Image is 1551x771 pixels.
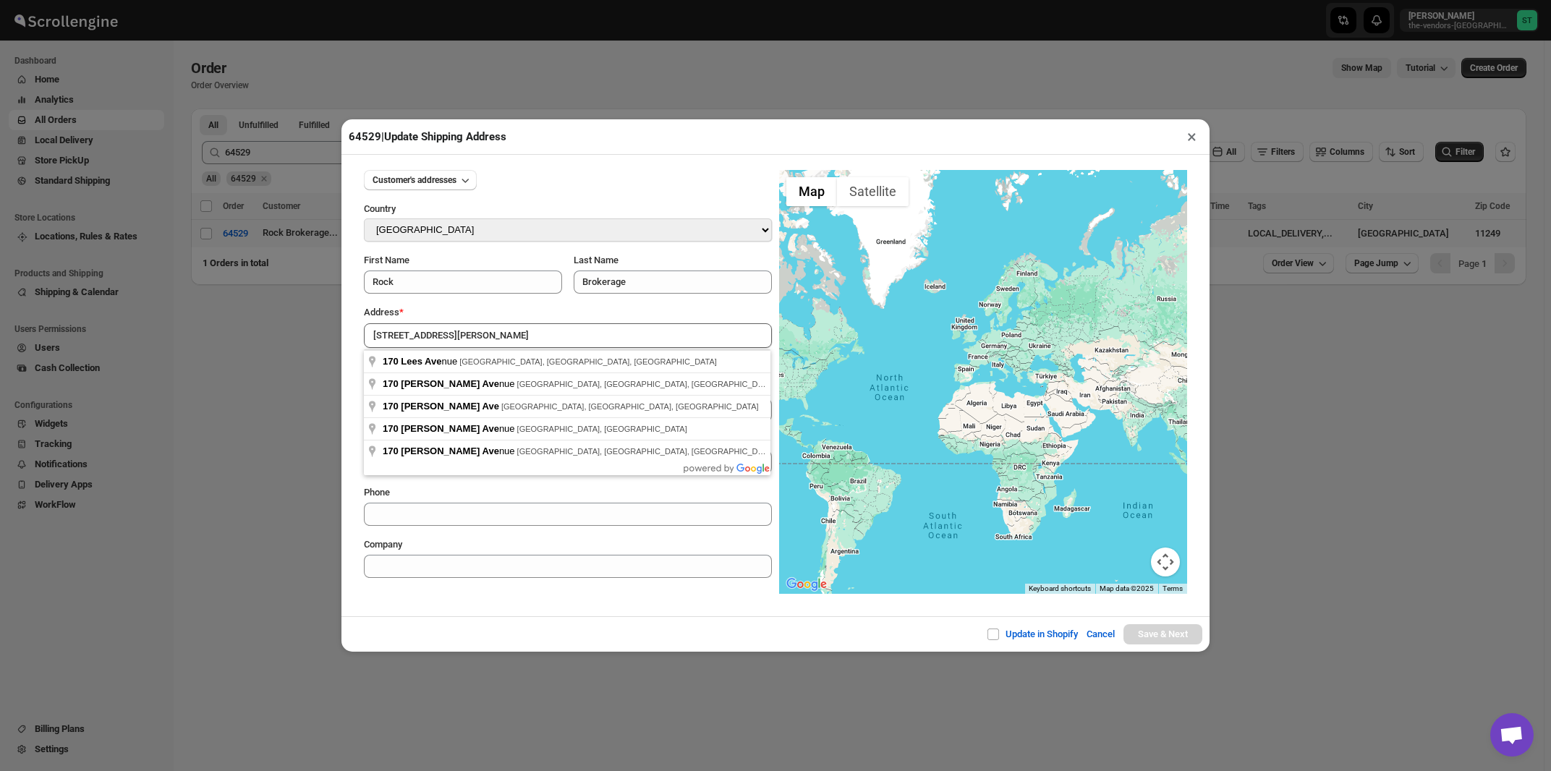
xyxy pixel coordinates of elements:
button: Customer's addresses [364,170,477,190]
div: Open chat [1490,713,1534,757]
span: [GEOGRAPHIC_DATA], [GEOGRAPHIC_DATA], [GEOGRAPHIC_DATA] [517,447,775,456]
span: [GEOGRAPHIC_DATA], [GEOGRAPHIC_DATA], [GEOGRAPHIC_DATA] [501,402,759,411]
span: Update in Shopify [1006,629,1078,639]
span: 170 [383,446,399,456]
button: × [1181,127,1202,147]
span: Customer's addresses [373,174,456,186]
span: 64529 | Update Shipping Address [349,130,506,143]
span: Phone [364,487,390,498]
span: 170 [383,401,399,412]
span: [PERSON_NAME] Ave [401,378,499,389]
span: 170 [383,423,399,434]
button: Show street map [786,177,837,206]
div: Country [364,202,772,218]
span: First Name [364,255,409,265]
span: nue [383,446,517,456]
span: [PERSON_NAME] Ave [401,401,499,412]
input: Enter a address [364,323,772,348]
a: Terms (opens in new tab) [1163,584,1183,592]
span: [GEOGRAPHIC_DATA], [GEOGRAPHIC_DATA] [517,425,687,433]
span: nue [383,356,459,367]
span: nue [383,378,517,389]
span: Map data ©2025 [1100,584,1154,592]
span: [GEOGRAPHIC_DATA], [GEOGRAPHIC_DATA], [GEOGRAPHIC_DATA] [459,357,717,366]
button: Keyboard shortcuts [1029,584,1091,594]
button: Cancel [1078,620,1123,649]
button: Update in Shopify [978,620,1087,649]
span: 170 [383,356,399,367]
span: [PERSON_NAME] Ave [401,446,499,456]
div: Address [364,305,772,320]
span: 170 [383,378,399,389]
span: Company [364,539,402,550]
a: Open this area in Google Maps (opens a new window) [783,575,830,594]
span: [GEOGRAPHIC_DATA], [GEOGRAPHIC_DATA], [GEOGRAPHIC_DATA] [517,380,775,388]
span: Last Name [574,255,619,265]
img: Google [783,575,830,594]
button: Show satellite imagery [837,177,909,206]
span: nue [383,423,517,434]
button: Map camera controls [1151,548,1180,576]
span: [PERSON_NAME] Ave [401,423,499,434]
span: Lees Ave [401,356,441,367]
